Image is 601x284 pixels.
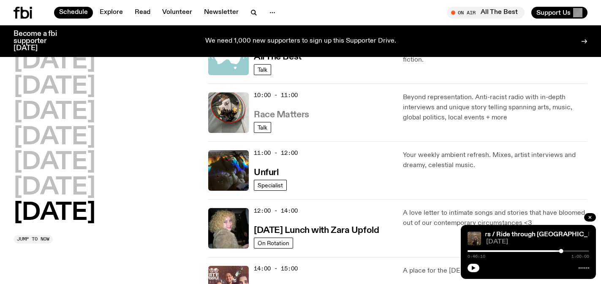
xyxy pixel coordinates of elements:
[254,238,293,249] a: On Rotation
[486,239,589,245] span: [DATE]
[14,100,95,124] button: [DATE]
[254,122,271,133] a: Talk
[14,151,95,174] button: [DATE]
[403,266,587,276] p: A place for the [DEMOGRAPHIC_DATA] diaspora to flourish.
[14,235,53,243] button: Jump to now
[403,92,587,123] p: Beyond representation. Anti-racist radio with in-depth interviews and unique story telling spanni...
[254,168,278,177] h3: Unfurl
[403,150,587,170] p: Your weekly ambient refresh. Mixes, artist interviews and dreamy, celestial music.
[531,7,587,19] button: Support Us
[254,207,298,215] span: 12:00 - 14:00
[205,38,396,45] p: We need 1,000 new supporters to sign up this Supporter Drive.
[254,167,278,177] a: Unfurl
[571,254,589,259] span: 1:00:00
[254,180,287,191] a: Specialist
[199,7,244,19] a: Newsletter
[95,7,128,19] a: Explore
[14,75,95,99] button: [DATE]
[258,240,289,246] span: On Rotation
[208,150,249,191] img: A piece of fabric is pierced by sewing pins with different coloured heads, a rainbow light is cas...
[14,30,68,52] h3: Become a fbi supporter [DATE]
[54,7,93,19] a: Schedule
[14,50,95,73] button: [DATE]
[14,201,95,225] button: [DATE]
[254,265,298,273] span: 14:00 - 15:00
[403,208,587,228] p: A love letter to intimate songs and stories that have bloomed out of our contemporary circumstanc...
[258,182,283,188] span: Specialist
[254,53,302,62] h3: All The Best
[258,124,267,130] span: Talk
[254,111,309,119] h3: Race Matters
[254,149,298,157] span: 11:00 - 12:00
[254,64,271,75] a: Talk
[130,7,155,19] a: Read
[17,237,49,241] span: Jump to now
[208,208,249,249] img: A digital camera photo of Zara looking to her right at the camera, smiling. She is wearing a ligh...
[254,109,309,119] a: Race Matters
[254,91,298,99] span: 10:00 - 11:00
[14,126,95,149] button: [DATE]
[254,226,379,235] h3: [DATE] Lunch with Zara Upfold
[468,232,481,245] img: Sara and Malaak squatting on ground in fbi music library. Sara is making peace signs behind Malaa...
[536,9,571,16] span: Support Us
[14,176,95,200] button: [DATE]
[254,224,379,235] a: [DATE] Lunch with Zara Upfold
[258,66,267,73] span: Talk
[468,254,485,259] span: 0:46:10
[208,92,249,133] img: A photo of the Race Matters team taken in a rear view or "blindside" mirror. A bunch of people of...
[447,7,525,19] button: On AirAll The Best
[157,7,197,19] a: Volunteer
